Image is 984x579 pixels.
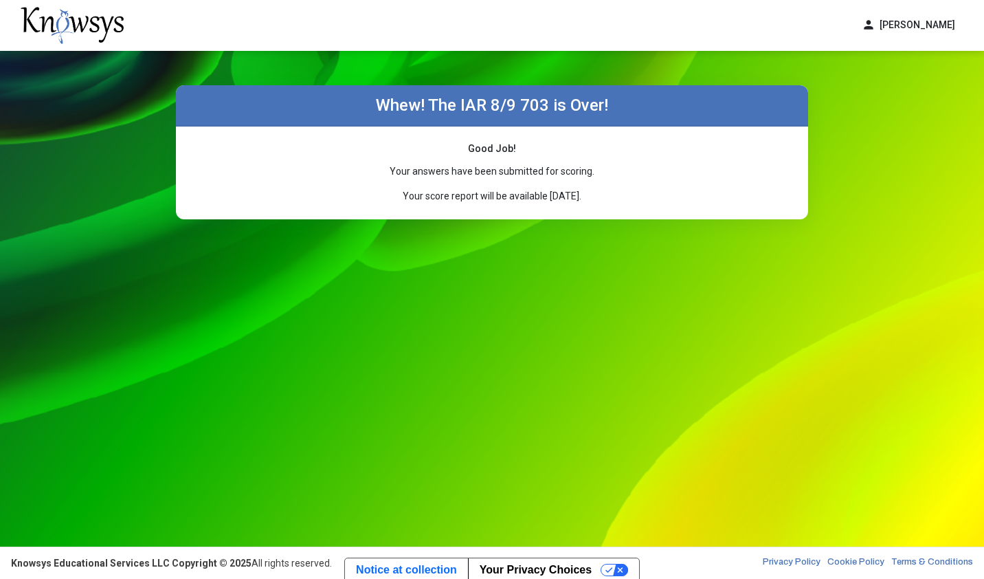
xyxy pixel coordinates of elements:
[21,7,124,44] img: knowsys-logo.png
[192,189,792,203] p: Your score report will be available [DATE].
[853,14,963,36] button: person[PERSON_NAME]
[763,556,820,570] a: Privacy Policy
[11,558,251,569] strong: Knowsys Educational Services LLC Copyright © 2025
[390,166,594,177] span: Your answers have been submitted for scoring.
[891,556,973,570] a: Terms & Conditions
[468,143,516,154] span: Good Job!
[827,556,884,570] a: Cookie Policy
[376,96,608,115] label: Whew! The IAR 8/9 703 is Over!
[11,556,332,570] div: All rights reserved.
[862,18,875,32] span: person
